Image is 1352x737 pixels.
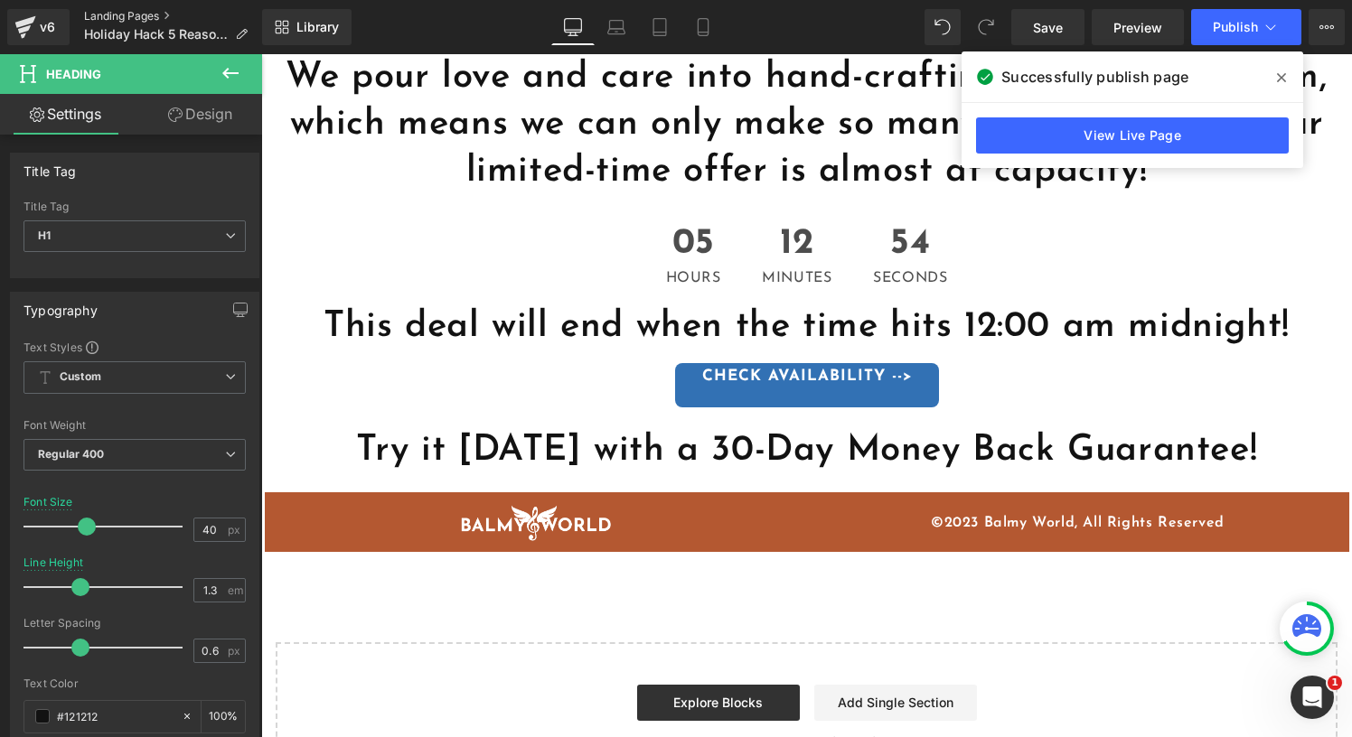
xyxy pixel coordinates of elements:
div: Text Color [23,677,246,690]
div: Font Size [23,496,73,508]
iframe: Intercom live chat [1291,676,1334,719]
span: Heading [46,67,101,81]
div: Title Tag [23,154,77,179]
span: Preview [1113,18,1162,37]
a: Add Single Section [553,630,716,667]
span: 1 [1328,676,1342,690]
p: or Drag & Drop elements from left sidebar [43,681,1047,694]
div: Font Weight [23,419,246,432]
span: 05 [405,172,460,217]
span: Hours [405,217,460,231]
span: Library [296,19,339,35]
span: 54 [612,172,686,217]
a: Preview [1092,9,1184,45]
h1: This deal will end when the time hits 12:00 am midnight! [17,249,1075,296]
button: Redo [968,9,1004,45]
div: Letter Spacing [23,617,246,630]
h1: Try it [DATE] with a 30-Day Money Back Guarantee! [17,373,1075,420]
div: Typography [23,293,98,318]
span: ©2023 Balmy World, All Rights Reserved [670,462,963,476]
span: Holiday Hack 5 Reasons [84,27,228,42]
a: Desktop [551,9,595,45]
a: New Library [262,9,352,45]
a: Design [135,94,266,135]
span: Successfully publish page [1001,66,1188,88]
span: 12 [501,172,570,217]
span: Publish [1213,20,1258,34]
div: % [202,701,245,732]
span: px [228,524,243,536]
a: Laptop [595,9,638,45]
a: v6 [7,9,70,45]
span: Seconds [612,217,686,231]
b: Custom [60,369,101,385]
a: Landing Pages [84,9,262,23]
a: Tablet [638,9,681,45]
a: View Live Page [976,117,1289,154]
div: Text Styles [23,340,246,354]
button: Undo [925,9,961,45]
b: Regular 400 [38,447,105,461]
span: em [228,584,243,596]
span: Save [1033,18,1063,37]
a: Mobile [681,9,725,45]
b: H1 [38,229,51,242]
div: Line Height [23,556,83,569]
button: Publish [1191,9,1301,45]
span: Minutes [501,217,570,231]
span: px [228,645,243,657]
div: Title Tag [23,201,246,213]
a: CHECK AVAILABILITY --> [414,309,678,353]
div: v6 [36,15,59,39]
a: Explore Blocks [376,630,539,667]
button: More [1309,9,1345,45]
input: Color [57,706,173,726]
